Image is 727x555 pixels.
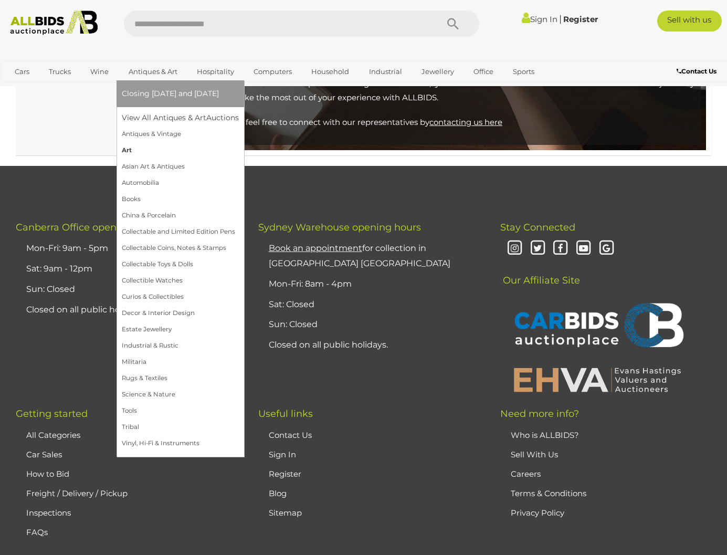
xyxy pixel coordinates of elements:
[552,239,570,258] i: Facebook
[16,408,88,420] span: Getting started
[8,63,36,80] a: Cars
[83,63,115,80] a: Wine
[304,63,356,80] a: Household
[26,449,62,459] a: Car Sales
[362,63,409,80] a: Industrial
[24,279,232,300] li: Sun: Closed
[42,63,78,80] a: Trucks
[506,63,541,80] a: Sports
[429,117,502,127] a: contacting us here
[529,239,547,258] i: Twitter
[16,222,161,233] span: Canberra Office opening hours
[500,222,575,233] span: Stay Connected
[597,239,616,258] i: Google
[269,488,287,498] a: Blog
[269,430,312,440] a: Contact Us
[269,449,296,459] a: Sign In
[26,508,71,518] a: Inspections
[427,11,479,37] button: Search
[522,14,557,24] a: Sign In
[677,67,717,75] b: Contact Us
[5,11,102,35] img: Allbids.com.au
[247,63,299,80] a: Computers
[559,13,562,25] span: |
[511,449,558,459] a: Sell With Us
[266,315,475,335] li: Sun: Closed
[157,115,696,129] p: For more information, feel free to connect with our representatives by
[511,488,586,498] a: Terms & Conditions
[269,243,450,268] a: Book an appointmentfor collection in [GEOGRAPHIC_DATA] [GEOGRAPHIC_DATA]
[24,238,232,259] li: Mon-Fri: 9am - 5pm
[122,63,184,80] a: Antiques & Art
[26,488,128,498] a: Freight / Delivery / Pickup
[657,11,722,32] a: Sell with us
[269,469,301,479] a: Register
[258,408,313,420] span: Useful links
[500,259,580,286] span: Our Affiliate Site
[266,335,475,355] li: Closed on all public holidays.
[26,527,48,537] a: FAQs
[8,80,96,98] a: [GEOGRAPHIC_DATA]
[677,66,719,77] a: Contact Us
[500,408,579,420] span: Need more info?
[24,300,232,320] li: Closed on all public holidays.
[266,274,475,295] li: Mon-Fri: 8am - 4pm
[467,63,500,80] a: Office
[269,243,362,253] u: Book an appointment
[511,508,564,518] a: Privacy Policy
[511,469,541,479] a: Careers
[26,469,69,479] a: How to Bid
[563,14,598,24] a: Register
[508,366,687,393] img: EHVA | Evans Hastings Valuers and Auctioneers
[26,430,80,440] a: All Categories
[190,63,241,80] a: Hospitality
[269,508,302,518] a: Sitemap
[415,63,461,80] a: Jewellery
[266,295,475,315] li: Sat: Closed
[508,292,687,361] img: CARBIDS Auctionplace
[505,239,524,258] i: Instagram
[258,222,421,233] span: Sydney Warehouse opening hours
[511,430,579,440] a: Who is ALLBIDS?
[574,239,593,258] i: Youtube
[24,259,232,279] li: Sat: 9am - 12pm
